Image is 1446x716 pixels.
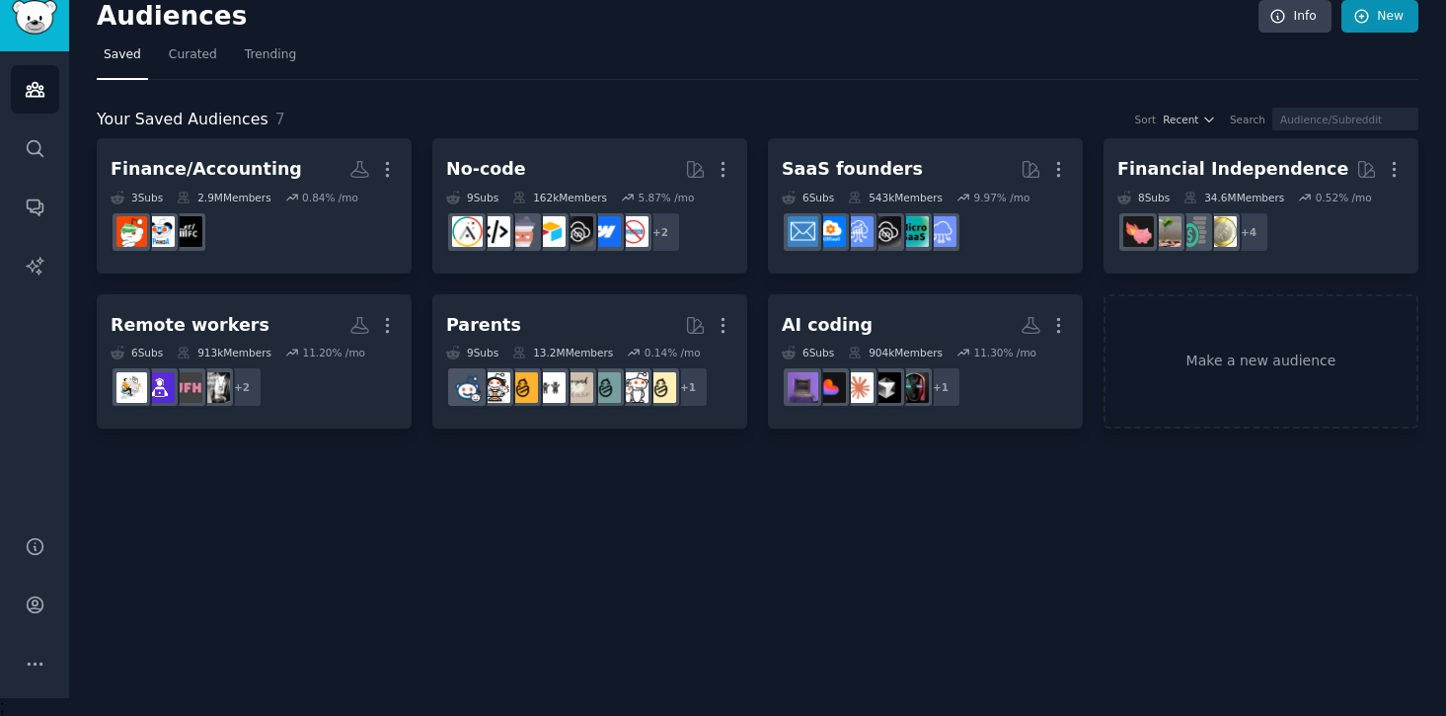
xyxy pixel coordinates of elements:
img: nocode [618,216,648,247]
div: + 4 [1228,211,1269,253]
img: NewParents [507,372,538,403]
a: Curated [162,40,224,80]
div: + 2 [640,211,681,253]
img: toddlers [535,372,566,403]
div: 13.2M Members [512,346,613,359]
div: 2.9M Members [177,191,270,204]
img: daddit [618,372,648,403]
span: Your Saved Audiences [97,108,268,132]
img: Parents [452,372,483,403]
div: Parents [446,313,521,338]
img: B2BSaaS [815,216,846,247]
img: parentsofmultiples [480,372,510,403]
img: UKPersonalFinance [1206,216,1237,247]
input: Audience/Subreddit [1272,108,1418,130]
div: 904k Members [848,346,943,359]
div: + 2 [221,366,263,408]
img: webflow [590,216,621,247]
div: 543k Members [848,191,943,204]
div: 11.30 % /mo [973,346,1036,359]
div: Finance/Accounting [111,157,302,182]
img: Airtable [535,216,566,247]
img: WFHJobs [172,372,202,403]
div: + 1 [667,366,709,408]
img: NoCodeMovement [480,216,510,247]
a: Remote workers6Subs913kMembers11.20% /mo+2RemoteWorkersWFHJobsRemoteJobHuntersRemoteJobs [97,294,412,430]
img: NoCodeSaaS [563,216,593,247]
div: + 1 [920,366,961,408]
img: SaaS_Email_Marketing [788,216,818,247]
div: 8 Sub s [1117,191,1170,204]
img: Accounting [116,216,147,247]
div: 6 Sub s [111,346,163,359]
div: 9 Sub s [446,346,498,359]
button: Recent [1163,113,1216,126]
img: microsaas [898,216,929,247]
a: AI coding6Subs904kMembers11.30% /mo+1aipromptprogrammingcursorClaudeAIlovablevibecoding [768,294,1083,430]
img: aipromptprogramming [898,372,929,403]
img: fatFIRE [1123,216,1154,247]
span: Saved [104,46,141,64]
img: FinancialCareers [172,216,202,247]
img: RemoteJobHunters [144,372,175,403]
img: SingleParents [590,372,621,403]
div: Remote workers [111,313,269,338]
div: 0.52 % /mo [1316,191,1372,204]
div: 9.97 % /mo [973,191,1029,204]
a: SaaS founders6Subs543kMembers9.97% /moSaaSmicrosaasNoCodeSaaSSaaSSalesB2BSaaSSaaS_Email_Marketing [768,138,1083,274]
img: Parenting [646,372,676,403]
div: 6 Sub s [782,191,834,204]
a: Parents9Subs13.2MMembers0.14% /mo+1ParentingdadditSingleParentsbeyondthebumptoddlersNewParentspar... [432,294,747,430]
img: RemoteJobs [116,372,147,403]
img: RemoteWorkers [199,372,230,403]
img: SaaS [926,216,956,247]
div: 5.87 % /mo [638,191,694,204]
span: 7 [275,110,285,128]
div: 11.20 % /mo [302,346,365,359]
img: NoCodeSaaS [871,216,901,247]
img: Adalo [452,216,483,247]
div: Search [1230,113,1265,126]
span: Recent [1163,113,1198,126]
a: Finance/Accounting3Subs2.9MMembers0.84% /moFinancialCareersFPandAAccounting [97,138,412,274]
img: lovable [815,372,846,403]
div: 34.6M Members [1183,191,1284,204]
div: 3 Sub s [111,191,163,204]
img: FPandA [144,216,175,247]
span: Trending [245,46,296,64]
a: Financial Independence8Subs34.6MMembers0.52% /mo+4UKPersonalFinanceFinancialPlanningFirefatFIRE [1104,138,1418,274]
img: Fire [1151,216,1181,247]
div: 0.14 % /mo [645,346,701,359]
div: SaaS founders [782,157,923,182]
img: nocodelowcode [507,216,538,247]
span: Curated [169,46,217,64]
a: No-code9Subs162kMembers5.87% /mo+2nocodewebflowNoCodeSaaSAirtablenocodelowcodeNoCodeMovementAdalo [432,138,747,274]
div: Sort [1135,113,1157,126]
div: 6 Sub s [782,346,834,359]
img: ClaudeAI [843,372,874,403]
img: cursor [871,372,901,403]
img: vibecoding [788,372,818,403]
div: 0.84 % /mo [302,191,358,204]
img: SaaSSales [843,216,874,247]
div: AI coding [782,313,873,338]
img: beyondthebump [563,372,593,403]
a: Saved [97,40,148,80]
a: Trending [238,40,303,80]
div: Financial Independence [1117,157,1348,182]
h2: Audiences [97,1,1258,33]
img: FinancialPlanning [1179,216,1209,247]
div: 162k Members [512,191,607,204]
div: 9 Sub s [446,191,498,204]
div: 913k Members [177,346,271,359]
div: No-code [446,157,526,182]
a: Make a new audience [1104,294,1418,430]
